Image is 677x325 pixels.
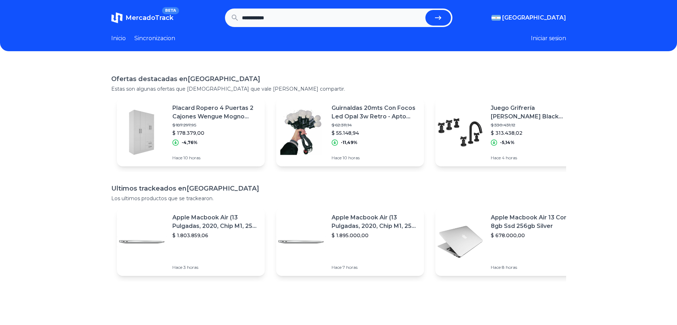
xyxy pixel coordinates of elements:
h1: Ofertas destacadas en [GEOGRAPHIC_DATA] [111,74,566,84]
p: $ 313.438,02 [491,129,577,137]
p: Apple Macbook Air 13 Core I5 8gb Ssd 256gb Silver [491,213,577,230]
p: $ 1.803.859,06 [172,232,259,239]
img: Featured image [117,217,167,267]
p: Hace 3 horas [172,265,259,270]
p: -11,49% [341,140,358,145]
p: $ 187.297,95 [172,122,259,128]
p: Juego Grifrería [PERSON_NAME] Black Velvet Lavatorio/bidet Cuot [491,104,577,121]
p: $ 678.000,00 [491,232,577,239]
img: Argentina [491,15,501,21]
p: Placard Ropero 4 Puertas 2 Cajones Wengue Mogno [PERSON_NAME] [172,104,259,121]
img: Featured image [276,217,326,267]
a: Featured imageGuirnaldas 20mts Con Focos Led Opal 3w Retro - Apto Exterior$ 62.311,14$ 55.148,94-... [276,98,424,166]
img: Featured image [435,107,485,157]
p: $ 330.431,12 [491,122,577,128]
a: Featured imageApple Macbook Air (13 Pulgadas, 2020, Chip M1, 256 Gb De Ssd, 8 Gb De Ram) - Plata$... [276,208,424,276]
p: Hace 7 horas [332,265,418,270]
button: [GEOGRAPHIC_DATA] [491,14,566,22]
p: $ 178.379,00 [172,129,259,137]
a: Featured imageJuego Grifrería [PERSON_NAME] Black Velvet Lavatorio/bidet Cuot$ 330.431,12$ 313.43... [435,98,583,166]
button: Iniciar sesion [531,34,566,43]
img: Featured image [435,217,485,267]
span: BETA [162,7,179,14]
p: Guirnaldas 20mts Con Focos Led Opal 3w Retro - Apto Exterior [332,104,418,121]
img: Featured image [117,107,167,157]
a: Inicio [111,34,126,43]
a: Featured imageApple Macbook Air 13 Core I5 8gb Ssd 256gb Silver$ 678.000,00Hace 8 horas [435,208,583,276]
span: [GEOGRAPHIC_DATA] [502,14,566,22]
img: MercadoTrack [111,12,123,23]
a: Sincronizacion [134,34,175,43]
span: MercadoTrack [125,14,173,22]
p: Estas son algunas ofertas que [DEMOGRAPHIC_DATA] que vale [PERSON_NAME] compartir. [111,85,566,92]
img: Featured image [276,107,326,157]
p: Hace 8 horas [491,265,577,270]
p: Los ultimos productos que se trackearon. [111,195,566,202]
p: Hace 4 horas [491,155,577,161]
a: MercadoTrackBETA [111,12,173,23]
p: -5,14% [500,140,515,145]
p: Apple Macbook Air (13 Pulgadas, 2020, Chip M1, 256 Gb De Ssd, 8 Gb De Ram) - Plata [332,213,418,230]
h1: Ultimos trackeados en [GEOGRAPHIC_DATA] [111,183,566,193]
p: $ 55.148,94 [332,129,418,137]
p: $ 62.311,14 [332,122,418,128]
a: Featured imageApple Macbook Air (13 Pulgadas, 2020, Chip M1, 256 Gb De Ssd, 8 Gb De Ram) - Plata$... [117,208,265,276]
p: Hace 10 horas [172,155,259,161]
p: Apple Macbook Air (13 Pulgadas, 2020, Chip M1, 256 Gb De Ssd, 8 Gb De Ram) - Plata [172,213,259,230]
p: Hace 10 horas [332,155,418,161]
a: Featured imagePlacard Ropero 4 Puertas 2 Cajones Wengue Mogno [PERSON_NAME]$ 187.297,95$ 178.379,... [117,98,265,166]
p: $ 1.895.000,00 [332,232,418,239]
p: -4,76% [182,140,198,145]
